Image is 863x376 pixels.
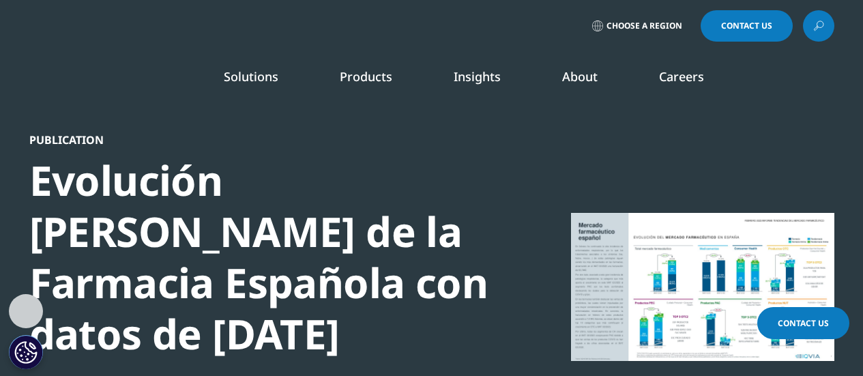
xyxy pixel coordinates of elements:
[757,307,849,339] a: Contact Us
[340,68,392,85] a: Products
[29,133,497,147] div: Publication
[454,68,501,85] a: Insights
[29,155,497,360] div: Evolución [PERSON_NAME] de la Farmacia Española con datos de [DATE]
[701,10,793,42] a: Contact Us
[224,68,278,85] a: Solutions
[144,48,834,112] nav: Primary
[562,68,598,85] a: About
[778,317,829,329] span: Contact Us
[721,22,772,30] span: Contact Us
[659,68,704,85] a: Careers
[9,335,43,369] button: Configuración de cookies
[606,20,682,31] span: Choose a Region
